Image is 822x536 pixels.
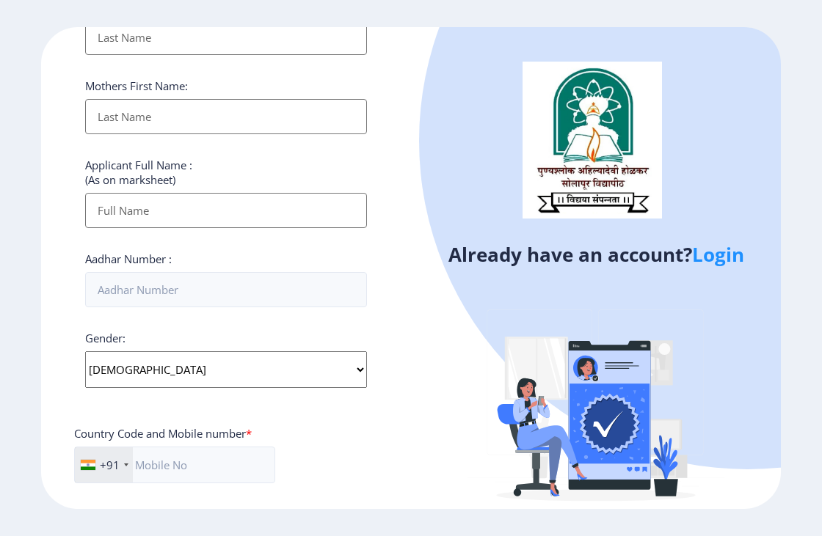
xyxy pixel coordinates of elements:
[85,193,367,228] input: Full Name
[85,272,367,307] input: Aadhar Number
[692,241,744,268] a: Login
[75,447,133,482] div: India (भारत): +91
[523,62,662,219] img: logo
[85,331,126,345] label: Gender:
[85,99,367,134] input: Last Name
[74,426,252,441] label: Country Code and Mobile number
[85,252,172,266] label: Aadhar Number :
[85,158,192,187] label: Applicant Full Name : (As on marksheet)
[100,458,120,472] div: +91
[85,20,367,55] input: Last Name
[74,447,275,483] input: Mobile No
[85,78,188,93] label: Mothers First Name:
[422,243,770,266] h4: Already have an account?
